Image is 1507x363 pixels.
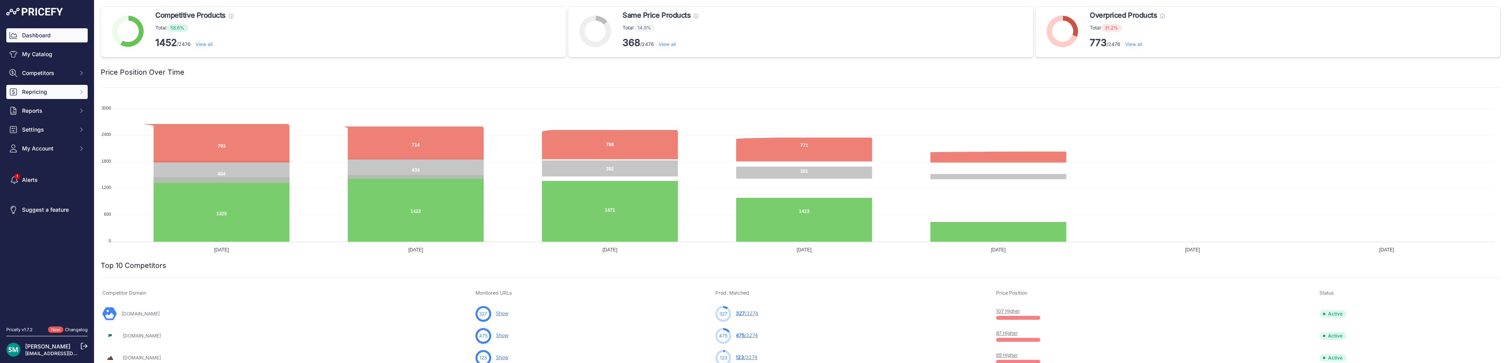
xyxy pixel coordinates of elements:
span: 14.9% [634,24,655,32]
a: 475/3274 [736,332,758,338]
span: Prod. Matched [715,290,749,296]
button: Repricing [6,85,88,99]
tspan: [DATE] [1379,247,1394,253]
p: Total [1090,24,1165,32]
p: Total [623,24,698,32]
span: Reports [22,107,74,115]
a: View all [195,41,213,47]
button: Reports [6,104,88,118]
span: 123 [479,354,487,361]
strong: 773 [1090,37,1107,48]
tspan: 0 [109,238,111,243]
h2: Top 10 Competitors [101,260,166,271]
a: View all [1125,41,1142,47]
div: Pricefy v1.7.2 [6,326,33,333]
a: 123/3274 [736,354,757,360]
tspan: [DATE] [602,247,617,253]
span: 31.2% [1101,24,1122,32]
a: [PERSON_NAME] [25,343,70,350]
p: /2476 [1090,37,1165,49]
tspan: [DATE] [797,247,812,253]
a: [DOMAIN_NAME] [123,355,161,361]
tspan: 600 [104,212,111,216]
nav: Sidebar [6,28,88,317]
span: 327 [719,310,728,317]
span: 58.6% [166,24,188,32]
a: Suggest a feature [6,203,88,217]
span: 475 [719,332,728,339]
span: Repricing [22,88,74,96]
span: Active [1319,354,1347,362]
p: /2476 [155,37,234,49]
strong: 1452 [155,37,177,48]
tspan: 1200 [101,185,111,190]
a: 107 Higher [996,308,1020,314]
span: 475 [479,332,488,339]
span: 123 [736,354,744,360]
span: Same Price Products [623,10,691,21]
tspan: 1800 [101,159,111,163]
span: Price Position [996,290,1027,296]
tspan: [DATE] [1185,247,1200,253]
span: 327 [736,310,745,316]
span: Monitored URLs [475,290,512,296]
span: My Account [22,145,74,152]
tspan: 3000 [101,106,111,110]
a: 327/3274 [736,310,758,316]
span: 123 [720,354,727,361]
span: Status [1319,290,1334,296]
span: Competitive Products [155,10,226,21]
span: Settings [22,126,74,134]
h2: Price Position Over Time [101,67,184,78]
a: 69 Higher [996,352,1018,358]
span: Competitor Domain [102,290,146,296]
a: My Catalog [6,47,88,61]
span: Overpriced Products [1090,10,1157,21]
a: Dashboard [6,28,88,42]
a: Show [496,332,508,338]
span: 327 [479,310,487,317]
span: New [48,326,63,333]
p: Total [155,24,234,32]
a: Alerts [6,173,88,187]
a: [DOMAIN_NAME] [123,333,161,339]
tspan: [DATE] [214,247,229,253]
button: Competitors [6,66,88,80]
strong: 368 [623,37,640,48]
tspan: 2400 [101,132,111,137]
button: My Account [6,141,88,156]
a: View all [659,41,676,47]
a: [EMAIL_ADDRESS][DOMAIN_NAME] [25,350,107,356]
button: Settings [6,123,88,137]
a: Show [496,310,508,316]
img: Pricefy Logo [6,8,63,16]
span: 475 [736,332,744,338]
span: Competitors [22,69,74,77]
a: [DOMAIN_NAME] [122,311,160,317]
span: Active [1319,310,1347,318]
a: Changelog [65,327,88,332]
span: Active [1319,332,1347,340]
tspan: [DATE] [408,247,423,253]
a: 87 Higher [996,330,1018,336]
p: /2476 [623,37,698,49]
tspan: [DATE] [991,247,1006,253]
a: Show [496,354,508,360]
